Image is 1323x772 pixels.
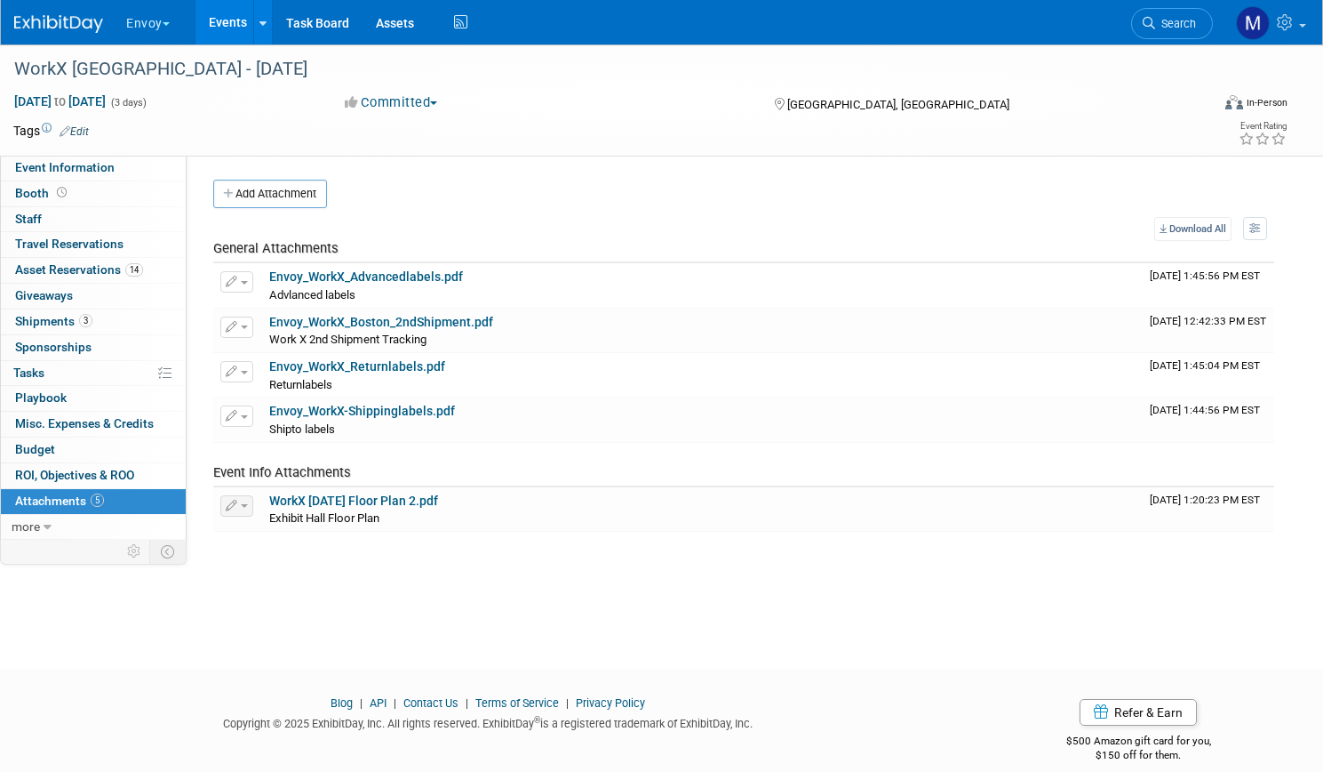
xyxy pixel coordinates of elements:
span: more [12,519,40,534]
span: Shipto labels [269,422,335,436]
a: Event Information [1,156,186,181]
span: Upload Timestamp [1150,359,1260,372]
a: ROI, Objectives & ROO [1,463,186,488]
div: In-Person [1246,96,1287,109]
span: Upload Timestamp [1150,269,1260,282]
td: Upload Timestamp [1143,398,1274,442]
span: | [355,696,367,710]
td: Upload Timestamp [1143,309,1274,353]
a: Budget [1,438,186,462]
span: | [562,696,573,710]
button: Committed [339,93,444,112]
button: Add Attachment [213,180,327,208]
div: Copyright © 2025 ExhibitDay, Inc. All rights reserved. ExhibitDay is a registered trademark of Ex... [13,712,962,732]
span: 3 [79,314,92,327]
span: ROI, Objectives & ROO [15,468,134,482]
span: Asset Reservations [15,262,143,277]
span: | [461,696,473,710]
div: Event Rating [1239,122,1287,131]
a: Contact Us [403,696,458,710]
span: Staff [15,212,42,226]
a: Asset Reservations14 [1,258,186,283]
a: Tasks [1,361,186,386]
a: Attachments5 [1,489,186,514]
a: Travel Reservations [1,232,186,257]
span: Booth [15,186,70,200]
a: Edit [60,125,89,138]
a: Envoy_WorkX-Shippinglabels.pdf [269,404,455,418]
span: Event Information [15,160,115,174]
a: Envoy_WorkX_Boston_2ndShipment.pdf [269,315,493,329]
td: Upload Timestamp [1143,353,1274,398]
a: WorkX [DATE] Floor Plan 2.pdf [269,494,438,508]
span: Upload Timestamp [1150,315,1266,327]
a: Search [1131,8,1213,39]
span: to [52,94,68,109]
span: Upload Timestamp [1150,404,1260,416]
a: Terms of Service [475,696,559,710]
span: Upload Timestamp [1150,494,1260,506]
span: Giveaways [15,288,73,302]
span: Exhibit Hall Floor Plan [269,511,379,525]
span: Event Info Attachments [213,464,351,480]
a: Envoy_WorkX_Returnlabels.pdf [269,359,445,374]
span: (3 days) [109,97,147,109]
div: WorkX [GEOGRAPHIC_DATA] - [DATE] [8,53,1179,85]
span: Travel Reservations [15,237,124,251]
a: Blog [331,696,353,710]
span: [DATE] [DATE] [13,93,107,109]
a: Sponsorships [1,335,186,360]
span: 5 [91,494,104,507]
div: $500 Amazon gift card for you, [989,722,1287,763]
span: Attachments [15,494,104,508]
span: 14 [125,263,143,277]
span: Shipments [15,314,92,328]
span: Misc. Expenses & Credits [15,416,154,430]
td: Tags [13,122,89,140]
td: Upload Timestamp [1143,263,1274,308]
span: Search [1155,17,1196,30]
a: Privacy Policy [576,696,645,710]
td: Upload Timestamp [1143,487,1274,532]
span: Booth not reserved yet [53,186,70,199]
a: API [370,696,387,710]
td: Personalize Event Tab Strip [119,540,150,563]
a: more [1,515,186,540]
span: General Attachments [213,240,339,256]
a: Staff [1,207,186,232]
div: Event Format [1097,92,1287,119]
a: Envoy_WorkX_Advancedlabels.pdf [269,269,463,284]
img: Format-Inperson.png [1225,95,1243,109]
span: [GEOGRAPHIC_DATA], [GEOGRAPHIC_DATA] [787,98,1009,111]
span: Returnlabels [269,378,332,391]
sup: ® [534,715,540,725]
span: Tasks [13,366,44,380]
a: Download All [1154,217,1231,241]
div: $150 off for them. [989,748,1287,763]
td: Toggle Event Tabs [150,540,187,563]
span: Advlanced labels [269,288,355,302]
img: Matt h [1236,6,1270,40]
span: Sponsorships [15,340,92,354]
a: Misc. Expenses & Credits [1,412,186,437]
span: Playbook [15,390,67,405]
a: Refer & Earn [1080,699,1197,726]
img: ExhibitDay [14,15,103,33]
a: Booth [1,181,186,206]
a: Playbook [1,386,186,411]
span: Budget [15,442,55,456]
a: Giveaways [1,284,186,309]
span: | [389,696,401,710]
a: Shipments3 [1,310,186,334]
span: Work X 2nd Shipment Tracking [269,333,426,346]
